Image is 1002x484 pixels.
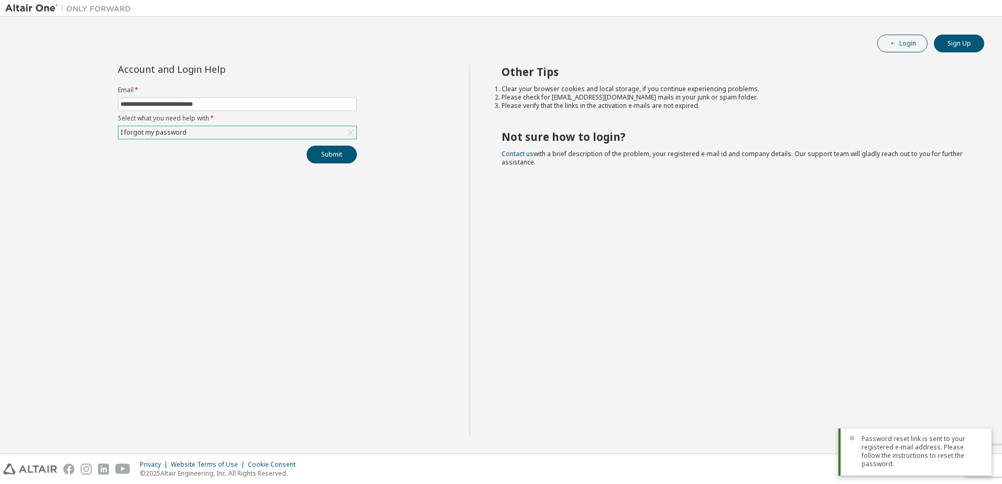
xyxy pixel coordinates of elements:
[81,464,92,475] img: instagram.svg
[502,149,533,158] a: Contact us
[502,85,966,93] li: Clear your browser cookies and local storage, if you continue experiencing problems.
[140,469,302,478] p: © 2025 Altair Engineering, Inc. All Rights Reserved.
[63,464,74,475] img: facebook.svg
[98,464,109,475] img: linkedin.svg
[502,65,966,79] h2: Other Tips
[248,460,302,469] div: Cookie Consent
[118,65,309,73] div: Account and Login Help
[115,464,130,475] img: youtube.svg
[877,35,928,52] button: Login
[502,102,966,110] li: Please verify that the links in the activation e-mails are not expired.
[118,114,357,123] label: Select what you need help with
[502,130,966,144] h2: Not sure how to login?
[140,460,171,469] div: Privacy
[3,464,57,475] img: altair_logo.svg
[307,146,357,163] button: Submit
[862,435,983,468] span: Password reset link is sent to your registered e-mail address. Please follow the instructions to ...
[119,127,188,138] div: I forgot my password
[5,3,136,14] img: Altair One
[118,86,357,94] label: Email
[934,35,984,52] button: Sign Up
[502,93,966,102] li: Please check for [EMAIL_ADDRESS][DOMAIN_NAME] mails in your junk or spam folder.
[118,126,356,139] div: I forgot my password
[502,149,963,167] span: with a brief description of the problem, your registered e-mail id and company details. Our suppo...
[171,460,248,469] div: Website Terms of Use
